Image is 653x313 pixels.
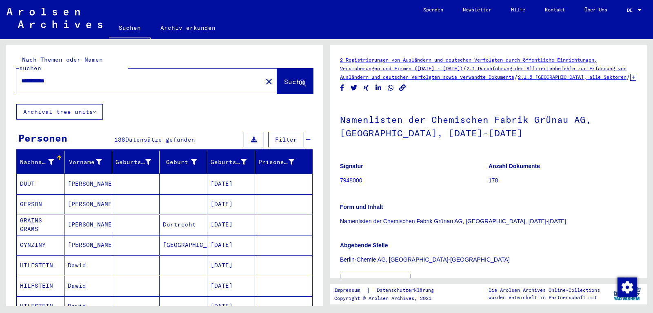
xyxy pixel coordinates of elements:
b: Form und Inhalt [340,204,383,210]
span: / [463,64,466,72]
a: 2.1.5 [GEOGRAPHIC_DATA], alle Sektoren [518,74,626,80]
span: Datensätze gefunden [125,136,195,143]
div: Geburt‏ [163,158,197,166]
mat-cell: [DATE] [207,276,255,296]
mat-header-cell: Nachname [17,151,64,173]
mat-cell: [PERSON_NAME] [64,174,112,194]
mat-header-cell: Geburtsdatum [207,151,255,173]
a: 2.1 Durchführung der Alliiertenbefehle zur Erfassung von Ausländern und deutschen Verfolgten sowi... [340,65,626,80]
mat-cell: [DATE] [207,255,255,275]
div: Vorname [68,158,102,166]
div: Geburtsname [115,155,162,169]
a: Impressum [334,286,366,295]
span: Filter [275,136,297,143]
div: Prisoner # [258,155,304,169]
mat-cell: GERSON [17,194,64,214]
div: Geburtsname [115,158,151,166]
b: Abgebende Stelle [340,242,388,249]
button: Share on Xing [362,83,371,93]
div: Zustimmung ändern [617,277,637,297]
button: Share on WhatsApp [386,83,395,93]
mat-cell: HILFSTEIN [17,255,64,275]
mat-header-cell: Geburt‏ [160,151,207,173]
mat-header-cell: Geburtsname [112,151,160,173]
mat-cell: [PERSON_NAME] [64,235,112,255]
mat-cell: [PERSON_NAME] [64,215,112,235]
mat-cell: [GEOGRAPHIC_DATA] [160,235,207,255]
span: Suche [284,78,304,86]
mat-cell: [DATE] [207,235,255,255]
mat-cell: Dawid [64,276,112,296]
p: Berlin-Chemie AG, [GEOGRAPHIC_DATA]-[GEOGRAPHIC_DATA] [340,255,637,264]
img: Arolsen_neg.svg [7,8,102,28]
div: Prisoner # [258,158,294,166]
button: Archival tree units [16,104,103,120]
button: Suche [277,69,313,94]
b: Signatur [340,163,363,169]
mat-cell: [DATE] [207,194,255,214]
img: Zustimmung ändern [617,277,637,297]
button: Copy link [398,83,407,93]
a: 7948000 [340,177,362,184]
p: Namenlisten der Chemischen Fabrik Grünau AG, [GEOGRAPHIC_DATA], [DATE]-[DATE] [340,217,637,226]
mat-icon: close [264,77,274,87]
mat-cell: [DATE] [207,174,255,194]
button: Filter [268,132,304,147]
a: Datenschutzerklärung [370,286,444,295]
img: yv_logo.png [612,284,642,304]
a: 2 Registrierungen von Ausländern und deutschen Verfolgten durch öffentliche Einrichtungen, Versic... [340,57,597,71]
span: / [514,73,518,80]
mat-cell: DUUT [17,174,64,194]
mat-cell: GRAINS GRAMS [17,215,64,235]
mat-header-cell: Prisoner # [255,151,312,173]
button: Clear [261,73,277,89]
mat-cell: [PERSON_NAME] [64,194,112,214]
div: Nachname [20,158,54,166]
span: 138 [114,136,125,143]
mat-cell: Dawid [64,255,112,275]
div: | [334,286,444,295]
b: Anzahl Dokumente [489,163,540,169]
mat-header-cell: Vorname [64,151,112,173]
h1: Namenlisten der Chemischen Fabrik Grünau AG, [GEOGRAPHIC_DATA], [DATE]-[DATE] [340,101,637,150]
p: wurden entwickelt in Partnerschaft mit [489,294,600,301]
p: Die Arolsen Archives Online-Collections [489,286,600,294]
div: Personen [18,131,67,145]
div: Geburt‏ [163,155,207,169]
p: Copyright © Arolsen Archives, 2021 [334,295,444,302]
a: Suchen [109,18,151,39]
mat-cell: Dortrecht [160,215,207,235]
span: / [626,73,630,80]
span: DE [627,7,636,13]
mat-cell: HILFSTEIN [17,276,64,296]
button: Share on Facebook [338,83,346,93]
div: Geburtsdatum [211,155,257,169]
a: Archiv erkunden [151,18,225,38]
div: Nachname [20,155,64,169]
button: Share on LinkedIn [374,83,383,93]
div: Geburtsdatum [211,158,247,166]
p: 178 [489,176,637,185]
button: Zeige alle Metadaten [340,274,411,289]
mat-cell: GYNZINY [17,235,64,255]
button: Share on Twitter [350,83,358,93]
mat-cell: [DATE] [207,215,255,235]
div: Vorname [68,155,112,169]
mat-label: Nach Themen oder Namen suchen [19,56,103,72]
